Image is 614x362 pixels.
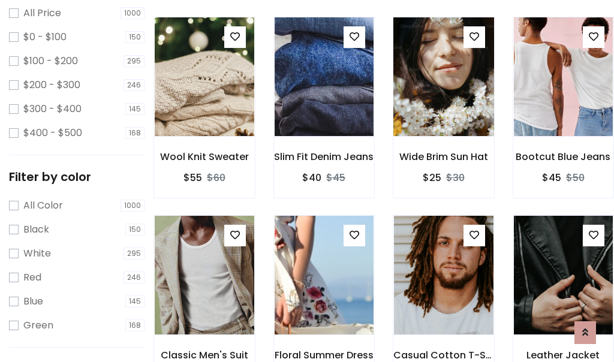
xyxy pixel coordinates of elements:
span: 246 [124,79,145,91]
del: $50 [566,171,585,185]
span: 145 [125,295,145,307]
h6: Slim Fit Denim Jeans [274,151,375,162]
del: $30 [446,171,465,185]
h6: Bootcut Blue Jeans [513,151,614,162]
span: 295 [124,248,145,260]
h6: $45 [542,172,561,183]
span: 150 [125,31,145,43]
span: 168 [125,127,145,139]
label: Green [23,318,53,333]
h6: Leather Jacket [513,349,614,361]
span: 295 [124,55,145,67]
label: $100 - $200 [23,54,78,68]
del: $60 [207,171,225,185]
label: Red [23,270,41,285]
label: All Color [23,198,63,213]
span: 1000 [121,200,145,212]
label: Black [23,222,49,237]
h6: $55 [183,172,202,183]
h5: Filter by color [9,170,145,184]
span: 168 [125,319,145,331]
h6: $40 [302,172,321,183]
span: 150 [125,224,145,236]
label: All Price [23,6,61,20]
label: $300 - $400 [23,102,82,116]
label: White [23,246,51,261]
del: $45 [326,171,345,185]
label: $0 - $100 [23,30,67,44]
label: $400 - $500 [23,126,82,140]
h6: Wool Knit Sweater [154,151,255,162]
h6: Floral Summer Dress [274,349,375,361]
h6: Wide Brim Sun Hat [393,151,494,162]
h6: $25 [423,172,441,183]
h6: Classic Men's Suit [154,349,255,361]
label: $200 - $300 [23,78,80,92]
span: 246 [124,271,145,283]
span: 145 [125,103,145,115]
h6: Casual Cotton T-Shirt [393,349,494,361]
label: Blue [23,294,43,309]
span: 1000 [121,7,145,19]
